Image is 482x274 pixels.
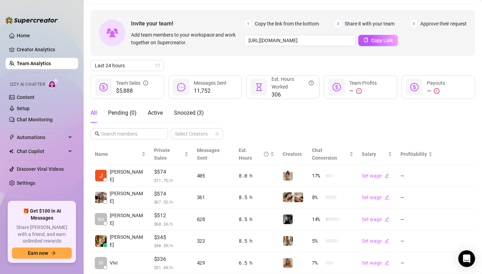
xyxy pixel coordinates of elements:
a: Set wageedit [362,238,389,244]
span: 11,752 [194,87,227,95]
span: [PERSON_NAME] [110,212,146,227]
div: — [349,87,377,95]
span: Earn now [28,250,48,256]
a: Set wageedit [362,216,389,222]
span: 3 [410,20,418,28]
img: Chat Copilot [9,149,14,154]
span: Copy the link from the bottom [255,20,319,28]
span: $574 [154,168,189,176]
span: Copy Link [371,38,393,43]
img: Kennedy (VIP) [283,214,293,224]
span: 14 % [312,215,323,223]
span: 5 % [312,237,323,245]
span: Vivi [110,259,117,267]
div: 8.5 h [239,237,274,245]
span: $ 51.69 /h [154,264,189,271]
span: dollar-circle [99,83,108,91]
span: arrow-right [51,251,56,256]
span: Team Profits [349,80,377,86]
span: Messages Sent [194,80,227,86]
img: Jasmin [95,192,107,203]
span: message [177,83,185,91]
span: Approve their request [420,20,467,28]
img: Jaz (VIP) [283,258,293,268]
span: info-circle [143,79,148,87]
span: Private Sales [154,147,170,161]
span: 2 [334,20,342,28]
span: Izzy AI Chatter [10,81,45,88]
div: 323 [197,237,230,245]
span: exclamation-circle [356,88,362,94]
span: VI [99,259,103,267]
td: — [396,187,437,209]
span: Invite your team! [131,19,244,28]
span: [PERSON_NAME] [110,233,146,249]
a: Team Analytics [17,61,51,66]
div: Team Sales [116,79,148,87]
a: Setup [17,106,30,111]
span: Snoozed ( 3 ) [174,109,204,116]
img: Georgia (VIP) [283,171,293,181]
span: [PERSON_NAME] [110,190,146,205]
a: Discover Viral Videos [17,166,64,172]
span: 1 [244,20,252,28]
a: Set wageedit [362,260,389,266]
span: $ 71.75 /h [154,177,189,184]
span: hourglass [255,83,263,91]
a: Set wageedit [362,195,389,200]
span: thunderbolt [9,135,15,140]
span: Profitability [400,151,427,157]
td: — [396,165,437,187]
img: Celine (VIP) [283,236,293,246]
span: Chat Copilot [17,146,66,157]
span: $574 [154,190,189,198]
a: Set wageedit [362,173,389,178]
span: Active [148,109,163,116]
div: 628 [197,215,230,223]
div: 429 [197,259,230,267]
div: 361 [197,193,230,201]
span: Share it with your team [345,20,395,28]
span: Add team members to your workspace and work together on Supercreator. [131,31,242,46]
img: deia jane boise… [95,235,107,247]
button: Copy Link [358,35,398,46]
span: edit [384,260,389,265]
div: Pending ( 0 ) [108,109,137,117]
span: search [95,131,100,136]
div: All [91,109,97,117]
span: $ 40.59 /h [154,242,189,249]
span: edit [384,217,389,222]
a: Chat Monitoring [17,117,53,122]
span: question-circle [264,146,269,162]
th: Creators [278,144,308,165]
span: copy [364,38,368,43]
div: 405 [197,172,230,180]
div: Est. Hours [239,146,269,162]
span: $ 60.24 /h [154,220,189,227]
span: 17 % [312,172,323,180]
span: Last 24 hours [95,60,160,71]
div: — [427,87,445,95]
span: Payouts [427,80,445,86]
td: — [396,252,437,274]
span: $336 [154,255,189,263]
span: Messages Sent [197,147,220,161]
th: Name [91,144,150,165]
div: 8.5 h [239,215,274,223]
a: Content [17,94,35,100]
span: 8 % [312,193,323,201]
button: Earn nowarrow-right [12,248,72,259]
span: RA [98,215,104,223]
span: Chat Conversion [312,147,337,161]
span: edit [384,173,389,178]
a: Home [17,33,30,38]
span: Name [95,150,140,158]
div: Est. Hours Worked [271,75,314,91]
div: 6.5 h [239,259,274,267]
img: Chloe (VIP) [293,192,303,202]
span: 7 % [312,259,323,267]
div: Open Intercom Messenger [458,250,475,267]
span: edit [384,238,389,243]
td: — [396,230,437,252]
img: Josua Escabarte [95,170,107,181]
